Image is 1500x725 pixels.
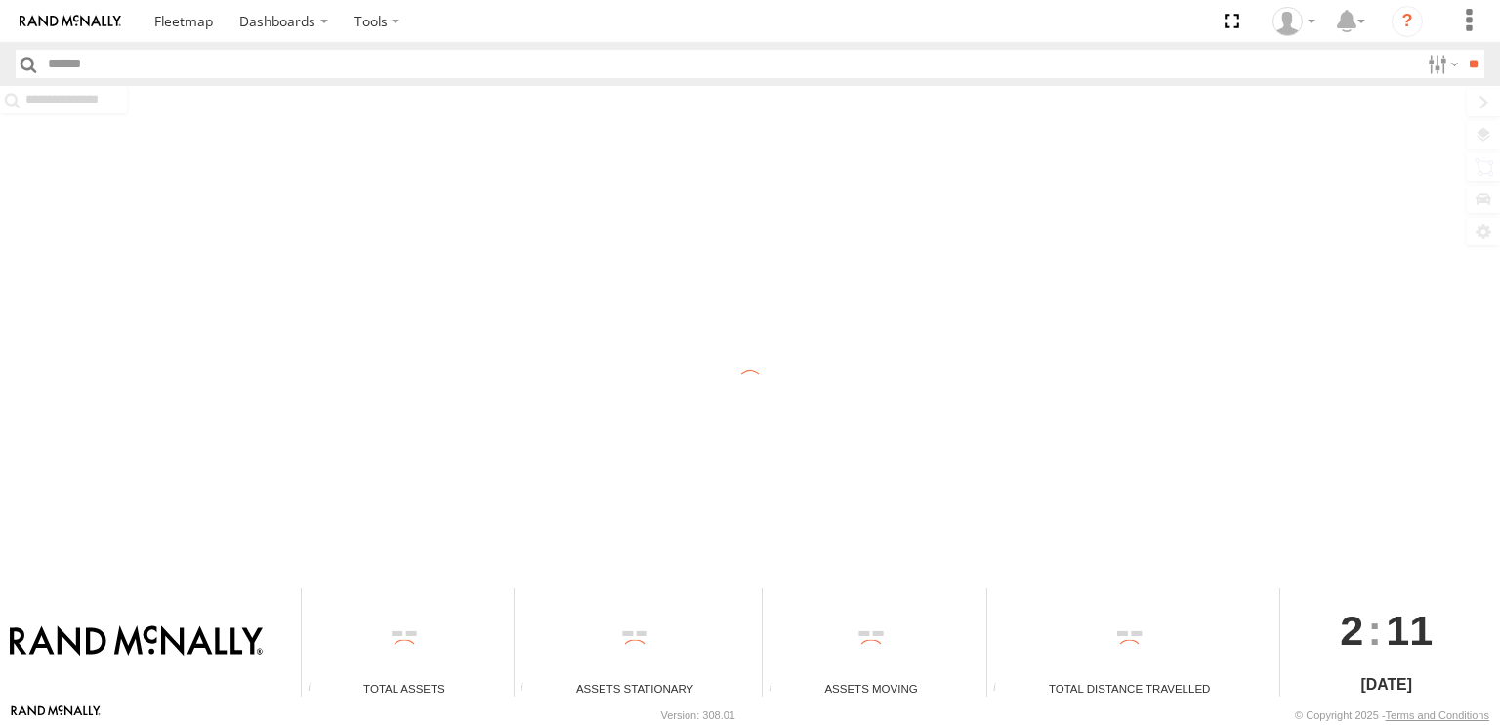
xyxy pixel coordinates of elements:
[1386,709,1489,721] a: Terms and Conditions
[1280,588,1493,672] div: :
[1392,6,1423,37] i: ?
[20,15,121,28] img: rand-logo.svg
[11,705,101,725] a: Visit our Website
[1386,588,1433,672] span: 11
[661,709,735,721] div: Version: 308.01
[1420,50,1462,78] label: Search Filter Options
[763,682,792,697] div: Total number of assets current in transit.
[1295,709,1489,721] div: © Copyright 2025 -
[1266,7,1322,36] div: Valeo Dash
[515,680,755,697] div: Assets Stationary
[1340,588,1363,672] span: 2
[1280,673,1493,697] div: [DATE]
[515,682,544,697] div: Total number of assets current stationary.
[987,680,1272,697] div: Total Distance Travelled
[302,682,331,697] div: Total number of Enabled Assets
[763,680,979,697] div: Assets Moving
[302,680,507,697] div: Total Assets
[987,682,1017,697] div: Total distance travelled by all assets within specified date range and applied filters
[10,625,263,659] img: Rand McNally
